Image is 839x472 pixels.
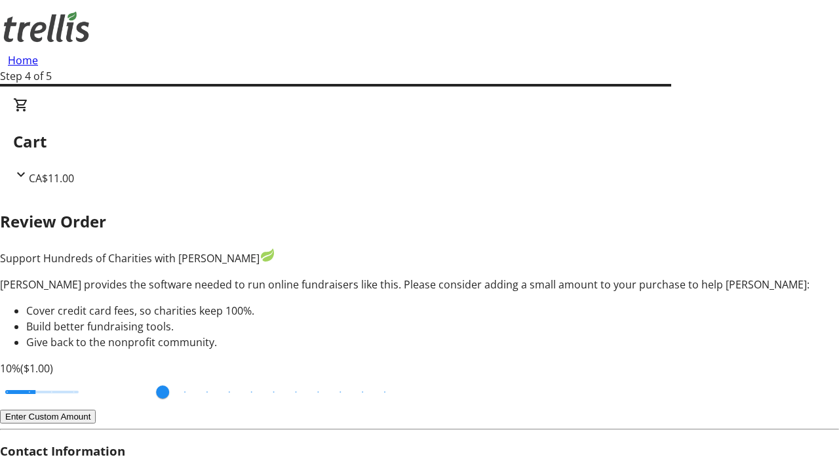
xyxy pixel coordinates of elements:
span: CA$11.00 [29,171,74,186]
li: Cover credit card fees, so charities keep 100%. [26,303,839,319]
li: Build better fundraising tools. [26,319,839,334]
li: Give back to the nonprofit community. [26,334,839,350]
h2: Cart [13,130,826,153]
div: CartCA$11.00 [13,97,826,186]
